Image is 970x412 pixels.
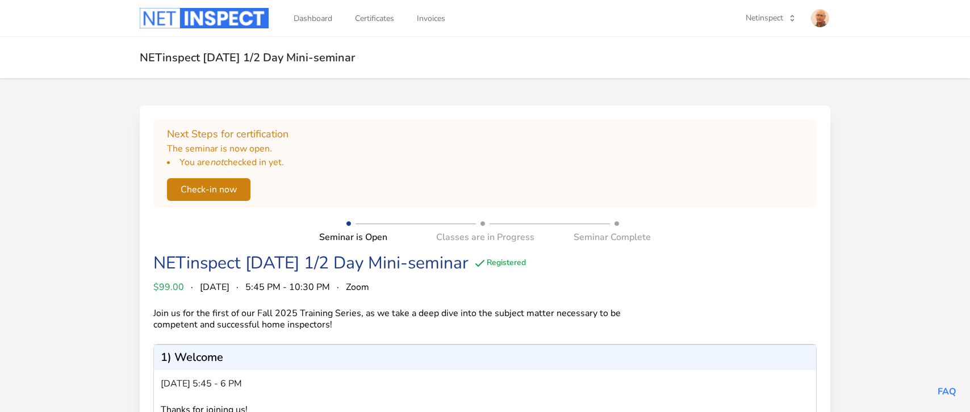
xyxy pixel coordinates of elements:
[167,142,803,155] p: The seminar is now open.
[161,377,242,390] span: [DATE] 5:45 - 6 pm
[540,230,651,244] div: Seminar Complete
[161,352,223,363] p: 1) Welcome
[140,8,269,28] img: Logo
[236,280,239,294] span: ·
[430,230,541,244] div: Classes are in Progress
[140,51,830,65] h2: NETinspect [DATE] 1/2 Day Mini-seminar
[337,280,339,294] span: ·
[153,280,184,294] span: $99.00
[153,308,651,330] div: Join us for the first of our Fall 2025 Training Series, as we take a deep dive into the subject m...
[245,280,330,294] span: 5:45 PM - 10:30 PM
[319,230,430,244] div: Seminar is Open
[167,178,250,201] button: Check-in now
[153,253,469,274] div: NETinspect [DATE] 1/2 Day Mini-seminar
[167,126,803,142] h2: Next Steps for certification
[167,155,803,169] li: You are checked in yet.
[473,257,526,270] div: Registered
[738,9,803,28] button: Netinspect
[346,280,369,294] span: Zoom
[938,385,956,398] a: FAQ
[191,280,193,294] span: ·
[210,156,224,169] i: not
[811,9,829,27] img: Tom Sherman
[200,280,229,294] span: [DATE]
